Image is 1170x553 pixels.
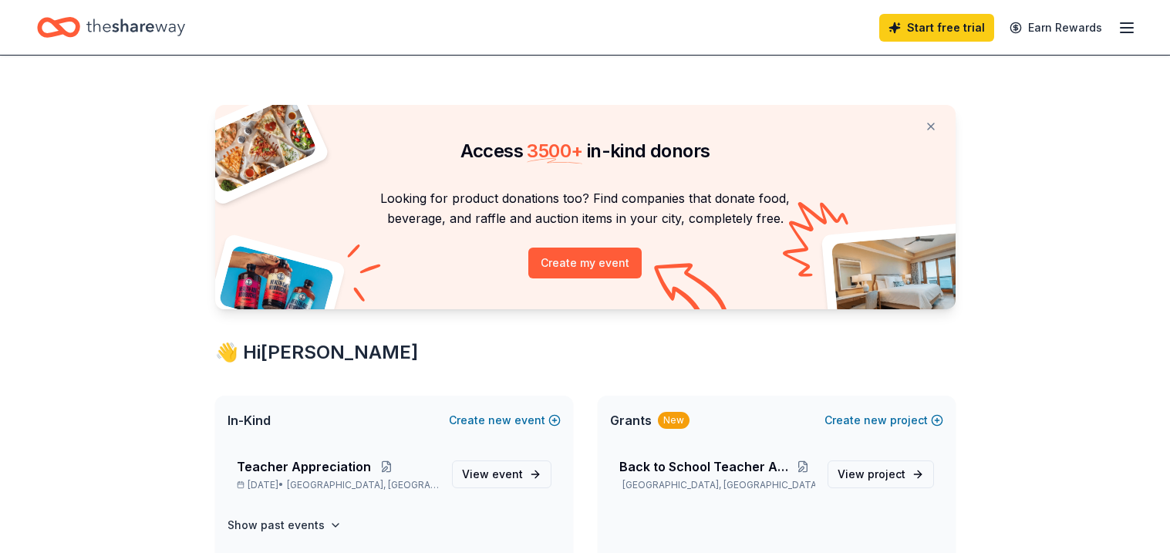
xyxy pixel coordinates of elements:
[237,479,440,491] p: [DATE] •
[228,516,325,534] h4: Show past events
[610,411,652,430] span: Grants
[658,412,690,429] div: New
[864,411,887,430] span: new
[828,460,934,488] a: View project
[492,467,523,481] span: event
[488,411,511,430] span: new
[879,14,994,42] a: Start free trial
[287,479,439,491] span: [GEOGRAPHIC_DATA], [GEOGRAPHIC_DATA]
[460,140,710,162] span: Access in-kind donors
[237,457,371,476] span: Teacher Appreciation
[197,96,318,194] img: Pizza
[462,465,523,484] span: View
[452,460,551,488] a: View event
[528,248,642,278] button: Create my event
[234,188,937,229] p: Looking for product donations too? Find companies that donate food, beverage, and raffle and auct...
[654,263,731,321] img: Curvy arrow
[1000,14,1111,42] a: Earn Rewards
[868,467,905,481] span: project
[619,479,815,491] p: [GEOGRAPHIC_DATA], [GEOGRAPHIC_DATA]
[619,457,792,476] span: Back to School Teacher Appreciation
[838,465,905,484] span: View
[37,9,185,46] a: Home
[527,140,582,162] span: 3500 +
[824,411,943,430] button: Createnewproject
[228,411,271,430] span: In-Kind
[228,516,342,534] button: Show past events
[215,340,956,365] div: 👋 Hi [PERSON_NAME]
[449,411,561,430] button: Createnewevent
